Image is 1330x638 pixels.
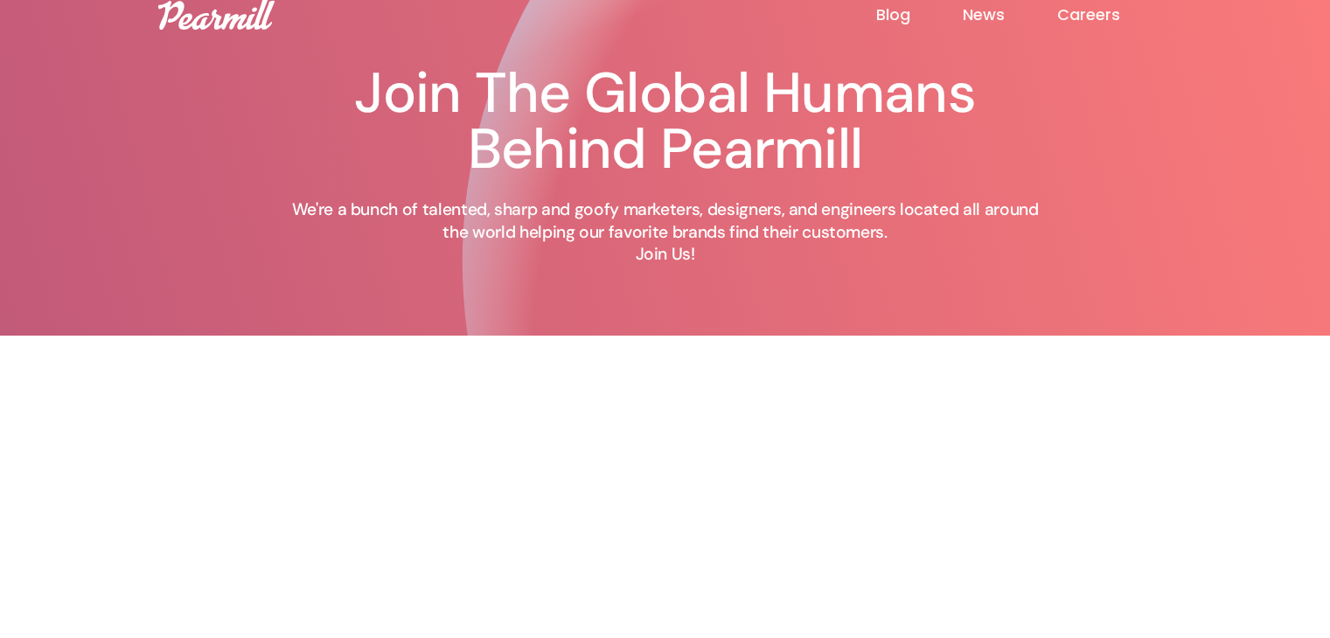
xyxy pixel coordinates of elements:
[1056,4,1172,25] a: Careers
[875,4,962,25] a: Blog
[962,4,1056,25] a: News
[281,66,1050,177] h1: Join The Global Humans Behind Pearmill
[281,198,1050,266] p: We're a bunch of talented, sharp and goofy marketers, designers, and engineers located all around...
